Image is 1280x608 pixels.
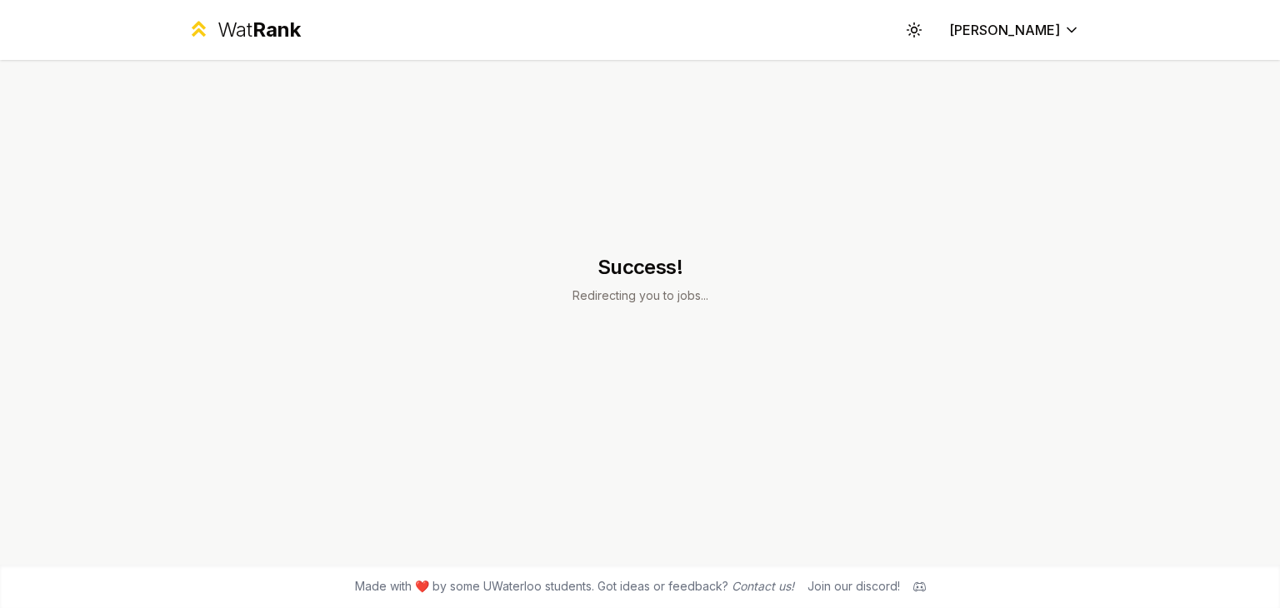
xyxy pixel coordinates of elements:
a: WatRank [187,17,301,43]
div: Join our discord! [807,578,900,595]
span: Rank [252,17,301,42]
a: Contact us! [732,579,794,593]
button: [PERSON_NAME] [936,15,1093,45]
h1: Success! [572,254,708,281]
div: Wat [217,17,301,43]
span: Made with ❤️ by some UWaterloo students. Got ideas or feedback? [355,578,794,595]
span: [PERSON_NAME] [949,20,1060,40]
p: Redirecting you to jobs... [572,287,708,304]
